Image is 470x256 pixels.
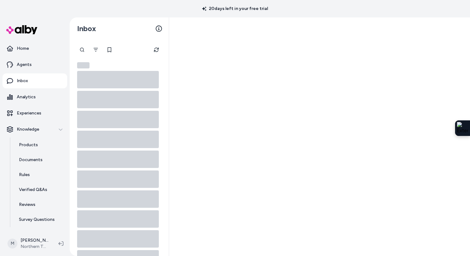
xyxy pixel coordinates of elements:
span: M [7,239,17,249]
a: Inbox [2,73,67,88]
span: Northern Tool [21,244,48,250]
a: Products [13,137,67,152]
a: Documents [13,152,67,167]
p: Reviews [19,202,35,208]
p: Survey Questions [19,216,55,223]
h2: Inbox [77,24,96,33]
p: Inbox [17,78,28,84]
button: M[PERSON_NAME]Northern Tool [4,234,53,254]
img: Extension Icon [457,122,468,134]
p: Knowledge [17,126,39,133]
p: Rules [19,172,30,178]
p: Verified Q&As [19,187,47,193]
p: Agents [17,62,32,68]
a: Rules [13,167,67,182]
p: 20 days left in your free trial [198,6,272,12]
a: Home [2,41,67,56]
button: Knowledge [2,122,67,137]
p: Home [17,45,29,52]
p: Experiences [17,110,41,116]
p: [PERSON_NAME] [21,237,48,244]
a: Experiences [2,106,67,121]
button: Refresh [150,44,163,56]
a: Agents [2,57,67,72]
a: Reviews [13,197,67,212]
p: Analytics [17,94,36,100]
a: Survey Questions [13,212,67,227]
a: Analytics [2,90,67,105]
p: Products [19,142,38,148]
button: Filter [90,44,102,56]
img: alby Logo [6,25,37,34]
a: Verified Q&As [13,182,67,197]
p: Documents [19,157,43,163]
